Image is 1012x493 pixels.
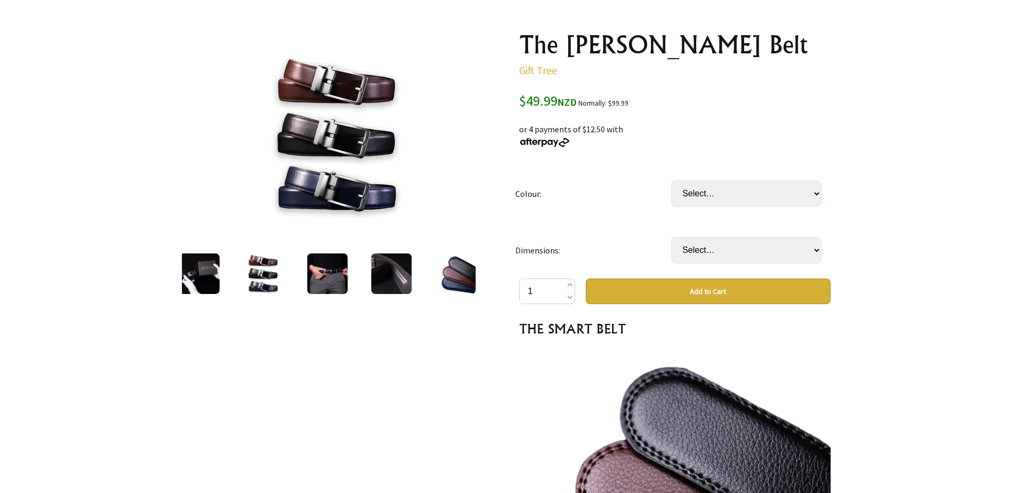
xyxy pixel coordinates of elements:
[578,99,628,108] small: Normally: $99.99
[307,253,347,294] img: The Buckley Belt
[519,32,831,58] h1: The [PERSON_NAME] Belt
[243,253,283,294] img: The Buckley Belt
[515,222,671,279] td: Dimensions:
[557,96,577,108] span: NZD
[371,253,411,294] img: The Buckley Belt
[435,253,475,294] img: The Buckley Belt
[519,63,557,77] a: Gift Tree
[519,110,831,148] div: or 4 payments of $12.50 with
[586,279,831,304] button: Add to Cart
[519,320,831,337] h3: THE SMART BELT
[179,253,219,294] img: The Buckley Belt
[519,138,570,147] img: Afterpay
[519,92,577,109] span: $49.99
[515,165,671,222] td: Colour:
[254,53,421,219] img: The Buckley Belt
